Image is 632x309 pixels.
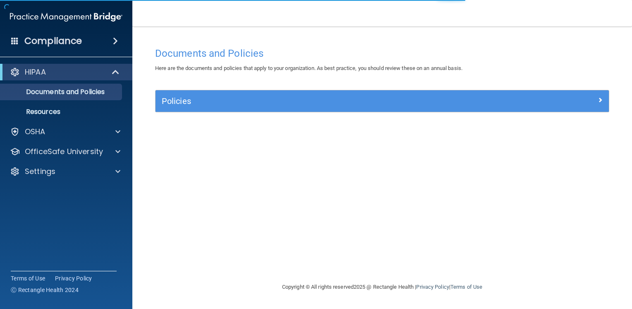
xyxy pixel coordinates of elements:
[155,48,609,59] h4: Documents and Policies
[162,97,489,106] h5: Policies
[10,167,120,176] a: Settings
[25,167,55,176] p: Settings
[10,9,122,25] img: PMB logo
[450,284,482,290] a: Terms of Use
[10,67,120,77] a: HIPAA
[25,147,103,157] p: OfficeSafe University
[11,286,79,294] span: Ⓒ Rectangle Health 2024
[155,65,462,71] span: Here are the documents and policies that apply to your organization. As best practice, you should...
[162,94,603,108] a: Policies
[231,274,533,300] div: Copyright © All rights reserved 2025 @ Rectangle Health | |
[11,274,45,282] a: Terms of Use
[55,274,92,282] a: Privacy Policy
[25,67,46,77] p: HIPAA
[25,127,45,137] p: OSHA
[10,127,120,137] a: OSHA
[5,108,118,116] p: Resources
[416,284,449,290] a: Privacy Policy
[10,147,120,157] a: OfficeSafe University
[24,35,82,47] h4: Compliance
[5,88,118,96] p: Documents and Policies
